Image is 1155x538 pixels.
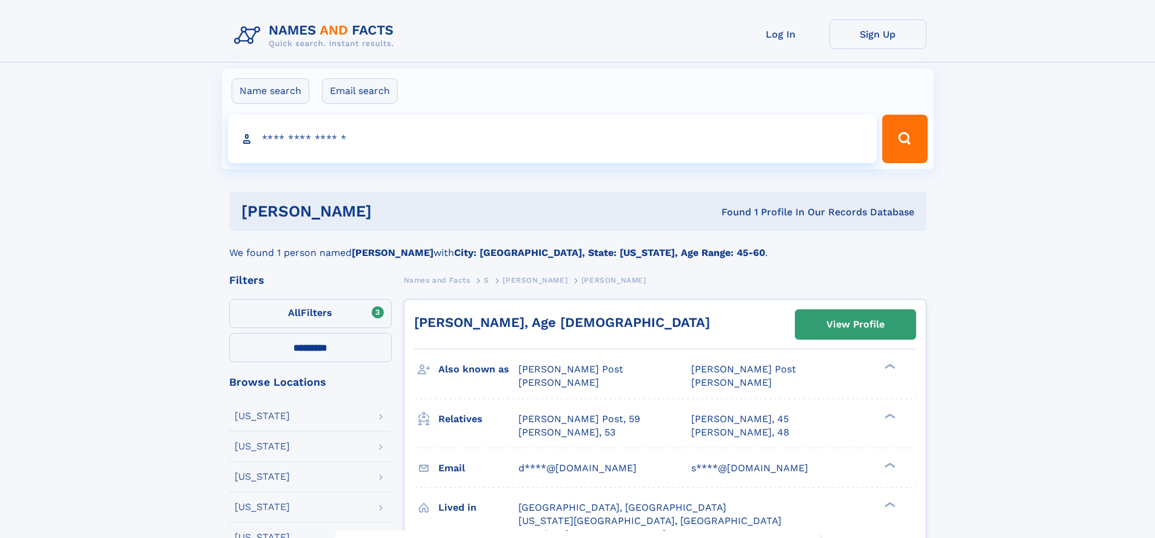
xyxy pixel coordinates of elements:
[288,307,301,318] span: All
[228,115,877,163] input: search input
[882,412,896,420] div: ❯
[241,204,547,219] h1: [PERSON_NAME]
[829,19,926,49] a: Sign Up
[235,502,290,512] div: [US_STATE]
[229,275,392,286] div: Filters
[518,363,623,375] span: [PERSON_NAME] Post
[518,412,640,426] a: [PERSON_NAME] Post, 59
[882,461,896,469] div: ❯
[404,272,470,287] a: Names and Facts
[322,78,398,104] label: Email search
[438,458,518,479] h3: Email
[235,411,290,421] div: [US_STATE]
[691,363,796,375] span: [PERSON_NAME] Post
[795,310,916,339] a: View Profile
[438,409,518,429] h3: Relatives
[229,231,926,260] div: We found 1 person named with .
[691,377,772,388] span: [PERSON_NAME]
[691,412,789,426] a: [PERSON_NAME], 45
[503,272,567,287] a: [PERSON_NAME]
[581,276,646,284] span: [PERSON_NAME]
[691,426,789,439] a: [PERSON_NAME], 48
[826,311,885,338] div: View Profile
[882,115,927,163] button: Search Button
[229,299,392,328] label: Filters
[518,426,615,439] a: [PERSON_NAME], 53
[414,315,710,330] a: [PERSON_NAME], Age [DEMOGRAPHIC_DATA]
[232,78,309,104] label: Name search
[503,276,567,284] span: [PERSON_NAME]
[546,206,914,219] div: Found 1 Profile In Our Records Database
[235,472,290,482] div: [US_STATE]
[518,377,599,388] span: [PERSON_NAME]
[882,363,896,371] div: ❯
[484,272,489,287] a: S
[438,497,518,518] h3: Lived in
[235,442,290,451] div: [US_STATE]
[732,19,829,49] a: Log In
[352,247,434,258] b: [PERSON_NAME]
[518,515,782,526] span: [US_STATE][GEOGRAPHIC_DATA], [GEOGRAPHIC_DATA]
[438,359,518,380] h3: Also known as
[518,502,726,513] span: [GEOGRAPHIC_DATA], [GEOGRAPHIC_DATA]
[229,19,404,52] img: Logo Names and Facts
[882,500,896,508] div: ❯
[484,276,489,284] span: S
[454,247,765,258] b: City: [GEOGRAPHIC_DATA], State: [US_STATE], Age Range: 45-60
[229,377,392,388] div: Browse Locations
